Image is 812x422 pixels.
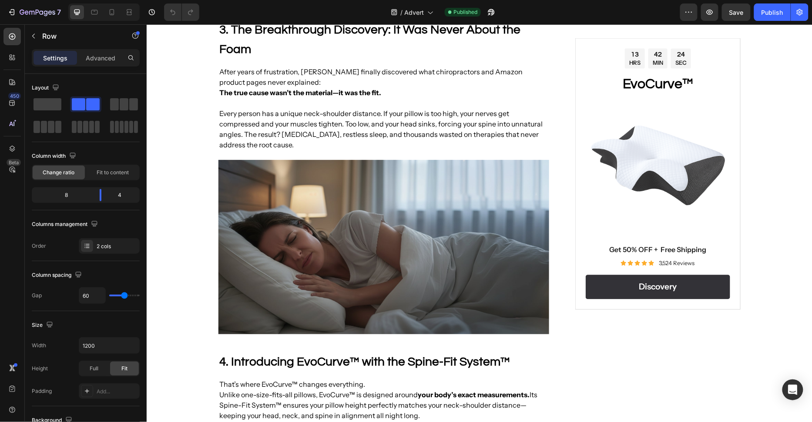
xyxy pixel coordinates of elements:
div: Undo/Redo [164,3,199,21]
button: Publish [754,3,791,21]
input: Auto [79,338,139,353]
strong: EvoCurve™ [476,53,547,67]
div: Size [32,319,55,331]
span: Published [453,8,477,16]
p: Get 50% OFF + Free Shipping [440,221,583,230]
div: 8 [34,189,93,201]
div: Columns management [32,219,100,230]
div: 2 cols [97,243,138,250]
p: MIN [506,35,517,43]
a: Discovery [439,250,584,275]
button: Save [722,3,751,21]
div: Gap [32,292,42,299]
p: HRS [483,35,494,43]
button: 7 [3,3,65,21]
span: Fit to content [97,169,129,176]
span: Full [90,365,98,372]
p: SEC [529,35,540,43]
span: Fit [121,365,128,372]
div: Padding [32,387,52,395]
p: 7 [57,7,61,17]
div: Column width [32,150,78,162]
span: Advert [404,8,424,17]
div: Width [32,342,46,349]
div: 13 [483,26,494,35]
p: Discovery [493,257,530,268]
div: Publish [762,8,783,17]
p: Advanced [86,53,115,63]
div: Open Intercom Messenger [782,379,803,400]
span: Save [729,9,744,16]
span: / [400,8,403,17]
img: gempages_575956228132307487-99777dc7-ce74-445a-9cc1-06c9c070ecdf.png [439,69,584,213]
span: Change ratio [43,169,75,176]
p: Row [42,31,116,41]
div: 450 [8,93,21,100]
p: 3,524 Reviews [512,235,548,243]
div: 42 [506,26,517,35]
div: Column spacing [32,269,84,281]
div: 4 [108,189,138,201]
div: Add... [97,388,138,395]
div: Height [32,365,48,372]
div: Layout [32,82,61,94]
p: Settings [43,53,67,63]
div: Beta [7,159,21,166]
div: 24 [529,26,540,35]
strong: your body’s exact measurements. [271,366,383,375]
input: Auto [79,288,105,303]
div: Order [32,242,46,250]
